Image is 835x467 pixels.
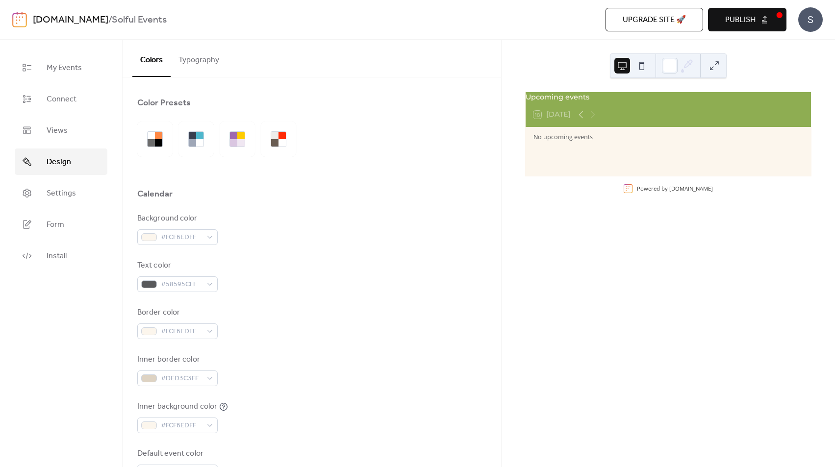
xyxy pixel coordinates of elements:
[637,185,713,192] div: Powered by
[137,97,191,109] div: Color Presets
[47,219,64,231] span: Form
[132,40,171,77] button: Colors
[15,54,107,81] a: My Events
[161,420,202,432] span: #FCF6EDFF
[108,11,112,29] b: /
[161,326,202,338] span: #FCF6EDFF
[15,117,107,144] a: Views
[47,188,76,199] span: Settings
[47,156,71,168] span: Design
[137,401,217,413] div: Inner background color
[47,94,76,105] span: Connect
[161,373,202,385] span: #DED3C3FF
[708,8,786,31] button: Publish
[526,92,811,103] div: Upcoming events
[15,148,107,175] a: Design
[15,211,107,238] a: Form
[33,11,108,29] a: [DOMAIN_NAME]
[161,279,202,291] span: #58595CFF
[47,250,67,262] span: Install
[137,448,216,460] div: Default event color
[171,40,227,76] button: Typography
[112,11,167,29] b: Solful Events
[161,232,202,244] span: #FCF6EDFF
[47,125,68,137] span: Views
[137,307,216,319] div: Border color
[12,12,27,27] img: logo
[669,185,713,192] a: [DOMAIN_NAME]
[137,354,216,366] div: Inner border color
[47,62,82,74] span: My Events
[606,8,703,31] button: Upgrade site 🚀
[137,260,216,271] div: Text color
[137,188,173,200] div: Calendar
[798,7,823,32] div: S
[15,180,107,206] a: Settings
[725,14,756,26] span: Publish
[15,86,107,112] a: Connect
[533,133,803,141] div: No upcoming events
[15,243,107,269] a: Install
[137,213,216,224] div: Background color
[623,14,686,26] span: Upgrade site 🚀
